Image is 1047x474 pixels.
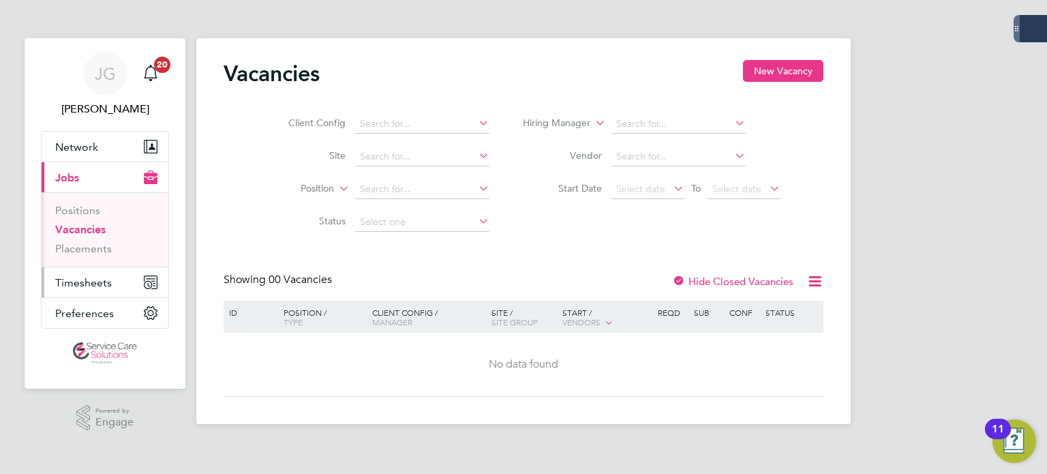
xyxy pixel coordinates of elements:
span: Jobs [55,171,79,184]
a: Powered byEngage [76,405,134,431]
div: Client Config / [369,301,488,334]
div: Conf [726,301,761,324]
label: Hiring Manager [512,117,590,130]
div: 11 [992,429,1004,447]
div: ID [226,301,273,324]
img: servicecare-logo-retina.png [73,342,137,364]
div: Sub [691,301,726,324]
button: Timesheets [42,267,168,297]
button: New Vacancy [743,60,823,82]
div: Showing [224,273,335,287]
label: Status [267,215,346,227]
a: Go to home page [41,342,169,364]
input: Search for... [611,147,746,166]
div: Jobs [42,192,168,267]
input: Search for... [355,147,489,166]
a: JG[PERSON_NAME] [41,52,169,117]
span: Site Group [491,316,538,327]
div: Site / [488,301,560,334]
div: No data found [226,357,821,372]
button: Network [42,132,168,162]
input: Search for... [355,180,489,199]
span: Preferences [55,307,114,320]
div: Status [762,301,821,324]
a: Placements [55,242,112,255]
span: Manager [372,316,412,327]
div: Reqd [654,301,690,324]
label: Start Date [523,182,602,194]
span: Network [55,140,98,153]
a: Vacancies [55,223,106,236]
input: Search for... [611,115,746,134]
label: Hide Closed Vacancies [672,275,793,288]
span: Engage [95,417,134,428]
span: James Glover [41,101,169,117]
label: Site [267,149,346,162]
div: Position / [273,301,369,334]
span: Powered by [95,405,134,417]
span: 00 Vacancies [269,273,332,286]
nav: Main navigation [25,38,185,389]
span: 20 [154,57,170,73]
button: Open Resource Center, 11 new notifications [992,419,1036,463]
label: Position [256,182,334,196]
label: Client Config [267,117,346,129]
button: Jobs [42,162,168,192]
span: Type [284,316,303,327]
span: JG [95,65,116,83]
a: 20 [137,52,164,95]
input: Search for... [355,115,489,134]
span: Vendors [562,316,601,327]
span: Select date [712,183,761,195]
h2: Vacancies [224,60,320,87]
span: To [687,179,705,197]
input: Select one [355,213,489,232]
span: Timesheets [55,276,112,289]
span: Select date [616,183,665,195]
button: Preferences [42,298,168,328]
label: Vendor [523,149,602,162]
div: Start / [559,301,654,335]
a: Positions [55,204,100,217]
